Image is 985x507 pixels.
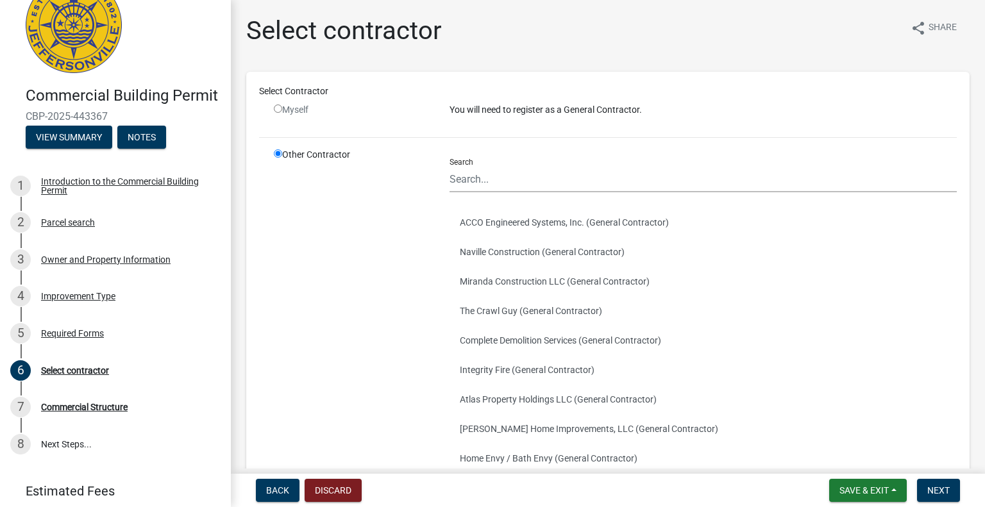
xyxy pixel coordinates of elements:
button: Save & Exit [829,479,907,502]
button: Naville Construction (General Contractor) [450,237,957,267]
div: Parcel search [41,218,95,227]
button: Notes [117,126,166,149]
div: Commercial Structure [41,403,128,411]
button: Complete Demolition Services (General Contractor) [450,326,957,355]
button: The Crawl Guy (General Contractor) [450,296,957,326]
button: [PERSON_NAME] Home Improvements, LLC (General Contractor) [450,414,957,444]
span: CBP-2025-443367 [26,110,205,122]
span: Back [266,485,289,495]
div: Introduction to the Commercial Building Permit [41,177,210,195]
h4: Commercial Building Permit [26,87,221,105]
div: 1 [10,176,31,196]
span: Next [927,485,950,495]
div: 8 [10,434,31,454]
div: 4 [10,286,31,306]
wm-modal-confirm: Summary [26,133,112,143]
button: shareShare [900,15,967,40]
span: Save & Exit [839,485,889,495]
button: ACCO Engineered Systems, Inc. (General Contractor) [450,208,957,237]
div: Select Contractor [249,85,966,98]
div: Required Forms [41,329,104,338]
div: Myself [274,103,430,117]
input: Search... [450,166,957,192]
button: Home Envy / Bath Envy (General Contractor) [450,444,957,473]
div: 6 [10,360,31,381]
button: Atlas Property Holdings LLC (General Contractor) [450,385,957,414]
div: Select contractor [41,366,109,375]
span: Share [929,21,957,36]
wm-modal-confirm: Notes [117,133,166,143]
div: 5 [10,323,31,344]
a: Estimated Fees [10,478,210,504]
button: Miranda Construction LLC (General Contractor) [450,267,957,296]
h1: Select contractor [246,15,442,46]
p: You will need to register as a General Contractor. [450,103,957,117]
div: 7 [10,397,31,417]
div: Owner and Property Information [41,255,171,264]
i: share [911,21,926,36]
button: Discard [305,479,362,502]
button: Integrity Fire (General Contractor) [450,355,957,385]
div: 2 [10,212,31,233]
div: Improvement Type [41,292,115,301]
div: 3 [10,249,31,270]
button: Next [917,479,960,502]
button: View Summary [26,126,112,149]
button: Back [256,479,299,502]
